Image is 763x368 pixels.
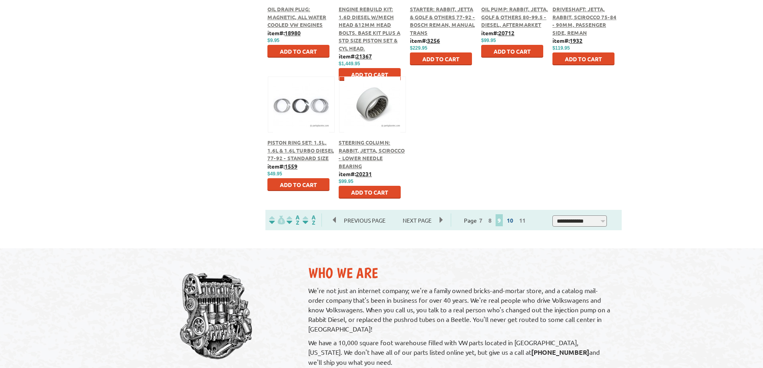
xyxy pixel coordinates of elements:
img: Sort by Headline [285,215,301,225]
span: 9 [496,214,503,226]
span: Add to Cart [351,189,388,196]
b: item#: [339,170,372,177]
u: 20231 [356,170,372,177]
u: 1559 [285,163,297,170]
a: 7 [477,217,484,224]
button: Add to Cart [267,178,329,191]
span: Add to Cart [565,55,602,62]
button: Add to Cart [410,52,472,65]
span: $9.95 [267,38,279,43]
span: Add to Cart [494,48,531,55]
button: Add to Cart [339,186,401,199]
a: Previous Page [333,217,395,224]
button: Add to Cart [339,68,401,81]
u: 20712 [498,29,514,36]
b: item#: [552,37,582,44]
span: Previous Page [336,214,394,226]
b: item#: [339,52,372,60]
u: 3256 [427,37,440,44]
button: Add to Cart [267,45,329,58]
strong: [PHONE_NUMBER] [531,348,589,356]
p: We have a 10,000 square foot warehouse filled with VW parts located in [GEOGRAPHIC_DATA], [US_STA... [308,338,614,367]
span: $229.95 [410,45,427,51]
a: 10 [505,217,515,224]
u: 18980 [285,29,301,36]
u: 21367 [356,52,372,60]
b: item#: [481,29,514,36]
p: We're not just an internet company; we're a family owned bricks-and-mortar store, and a catalog m... [308,286,614,334]
a: Oil Drain Plug: Magnetic, All Water Cooled VW Engines [267,6,326,28]
b: item#: [410,37,440,44]
span: Add to Cart [280,48,317,55]
u: 1932 [570,37,582,44]
div: Page [451,213,542,227]
button: Add to Cart [552,52,614,65]
span: $1,449.95 [339,61,360,66]
span: $99.95 [481,38,496,43]
a: Steering Column: Rabbit, Jetta, Scirocco - Lower Needle Bearing [339,139,405,169]
span: $99.95 [339,179,353,184]
a: 8 [486,217,494,224]
b: item#: [267,29,301,36]
span: Next Page [395,214,440,226]
span: Add to Cart [351,71,388,78]
b: item#: [267,163,297,170]
a: Next Page [395,217,440,224]
img: filterpricelow.svg [269,215,285,225]
a: Piston Ring Set: 1.5L, 1.6L & 1.6L Turbo Diesel 77-92 - Standard Size [267,139,334,161]
a: Engine Rebuild Kit: 1.6D Diesel w/Mech Head &12mm Head Bolts. Base Kit plus a std size Piston set... [339,6,400,52]
a: Starter: Rabbit, Jetta & Golf & Others 77-92 - Bosch Reman, Manual Trans [410,6,475,36]
a: 11 [517,217,528,224]
span: $119.95 [552,45,570,51]
span: Add to Cart [422,55,460,62]
a: Driveshaft: Jetta, Rabbit, Scirocco 75-84 - 90mm, Passenger Side, Reman [552,6,616,36]
span: Add to Cart [280,181,317,188]
img: Sort by Sales Rank [301,215,317,225]
h2: Who We Are [308,264,614,282]
a: Oil Pump: Rabbit, Jetta, Golf & Others 80-99.5 - Diesel, Aftermarket [481,6,548,28]
span: $49.95 [267,171,282,177]
button: Add to Cart [481,45,543,58]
